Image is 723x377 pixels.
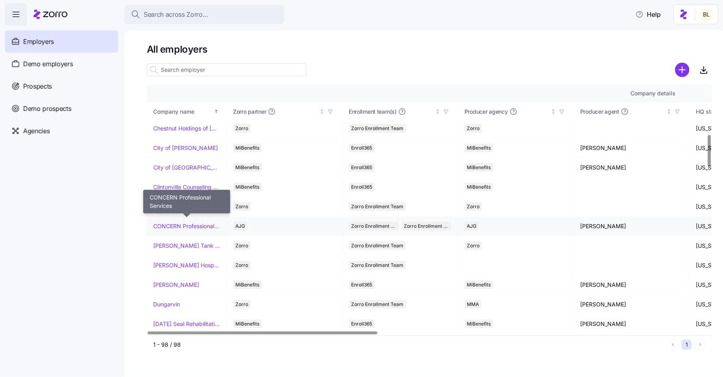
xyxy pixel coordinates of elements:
button: 1 [682,339,692,350]
span: Enroll365 [351,163,372,172]
td: [PERSON_NAME] [574,217,689,236]
a: Clintonville Counseling and Wellness [153,183,220,191]
th: Producer agencyNot sorted [458,103,574,121]
span: Zorro [235,124,248,133]
div: Not sorted [666,109,672,114]
span: Zorro Enrollment Team [351,202,403,211]
span: Zorro Enrollment Team [351,241,403,250]
span: Zorro Enrollment Team [351,261,403,270]
span: AJG [467,222,476,231]
a: [PERSON_NAME] [153,281,199,289]
input: Search employer [147,63,306,76]
button: Search across Zorro... [124,5,284,24]
span: Zorro partner [233,108,266,116]
div: Company name [153,107,212,116]
a: [PERSON_NAME] Hospitality [153,261,220,269]
a: Prospects [5,75,118,97]
span: Enroll365 [351,280,372,289]
span: Zorro [467,202,480,211]
span: Prospects [23,81,52,91]
span: Zorro Enrollment Team [351,124,403,133]
button: Next page [695,339,705,350]
span: Enroll365 [351,144,372,152]
span: Zorro [467,241,480,250]
span: Zorro Enrollment Team [351,222,396,231]
td: [PERSON_NAME] [574,158,689,178]
a: CONCERN Professional Services [153,222,220,230]
span: Enrollment team(s) [349,108,397,116]
span: MiBenefits [235,183,259,191]
span: Enroll365 [351,183,372,191]
span: Demo prospects [23,104,71,114]
span: MMA [467,300,479,309]
td: [PERSON_NAME] [574,314,689,334]
td: [PERSON_NAME] [574,295,689,314]
span: Producer agency [464,108,508,116]
div: Sorted ascending [213,109,219,114]
span: MiBenefits [467,144,491,152]
a: Concensus Technologies [153,203,218,211]
a: [DATE] Seal Rehabilitation Center of [GEOGRAPHIC_DATA] [153,320,220,328]
span: MiBenefits [235,320,259,328]
h1: All employers [147,43,712,55]
img: 2fabda6663eee7a9d0b710c60bc473af [700,8,713,21]
th: Zorro partnerNot sorted [227,103,342,121]
span: Zorro Enrollment Team [351,300,403,309]
span: Agencies [23,126,49,136]
span: MiBenefits [467,183,491,191]
a: City of [PERSON_NAME] [153,144,218,152]
span: MiBenefits [235,144,259,152]
span: MiBenefits [235,163,259,172]
span: Demo employers [23,59,73,69]
span: MiBenefits [467,163,491,172]
span: Zorro [235,202,248,211]
div: Not sorted [319,109,325,114]
div: Not sorted [551,109,556,114]
span: Zorro Enrollment Experts [404,222,449,231]
span: Producer agent [580,108,619,116]
span: Zorro [235,300,248,309]
a: City of [GEOGRAPHIC_DATA] [153,164,220,172]
span: MiBenefits [235,280,259,289]
span: Employers [23,37,54,47]
a: Chestnut Holdings of [US_STATE] Inc [153,124,220,132]
a: [PERSON_NAME] Tank & Welding Corp [153,242,220,250]
div: 1 - 98 / 98 [153,341,665,349]
td: [PERSON_NAME] [574,138,689,158]
span: Enroll365 [351,320,372,328]
span: Zorro [235,241,248,250]
span: AJG [235,222,245,231]
span: Zorro [467,124,480,133]
a: Demo employers [5,53,118,75]
a: Dungarvin [153,300,180,308]
a: Employers [5,30,118,53]
th: Producer agentNot sorted [574,103,689,121]
button: Previous page [668,339,678,350]
a: Agencies [5,120,118,142]
th: Company nameSorted ascending [147,103,227,121]
span: Zorro [235,261,248,270]
button: Help [629,6,667,22]
td: [PERSON_NAME] [574,275,689,295]
span: MiBenefits [467,320,491,328]
span: Help [636,10,661,19]
span: MiBenefits [467,280,491,289]
a: Demo prospects [5,97,118,120]
svg: add icon [675,63,689,77]
div: Not sorted [435,109,441,114]
span: Search across Zorro... [144,10,208,20]
th: Enrollment team(s)Not sorted [342,103,458,121]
